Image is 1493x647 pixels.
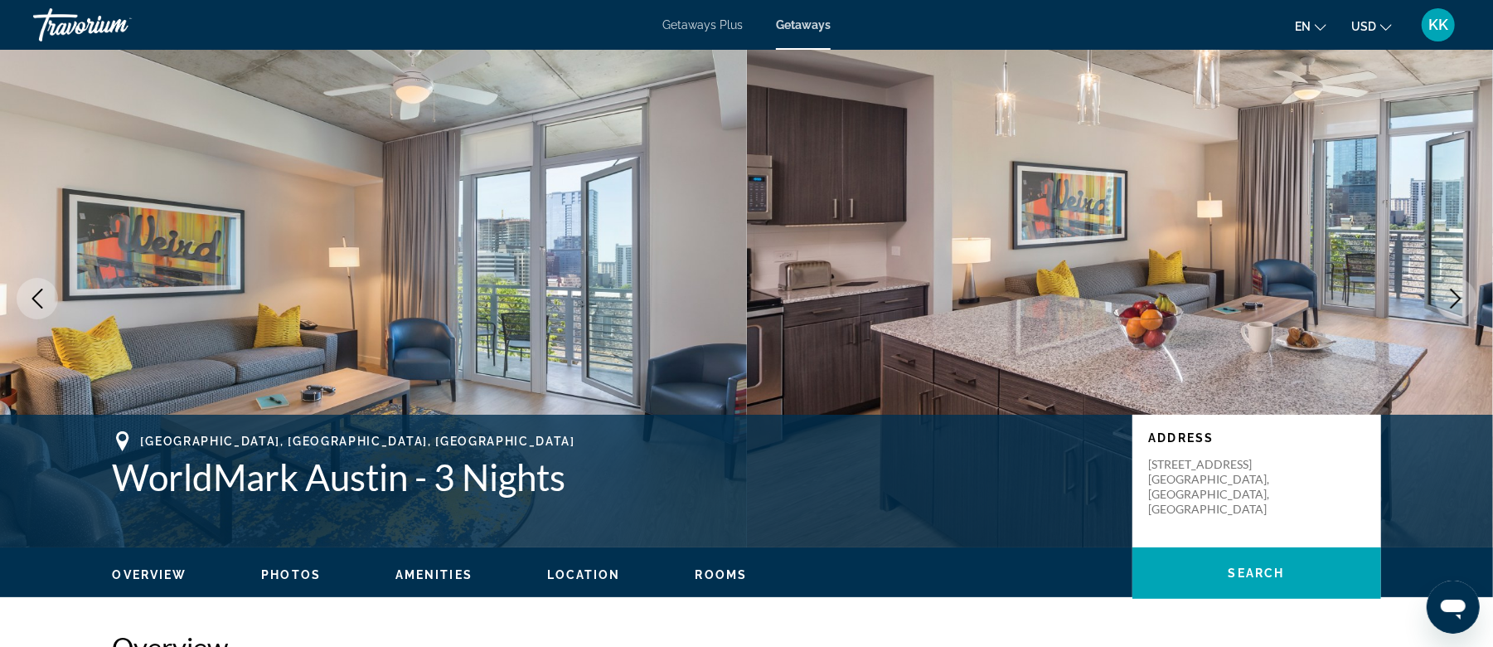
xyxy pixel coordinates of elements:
[113,455,1116,499] h1: WorldMark Austin - 3 Nights
[1295,20,1311,33] span: en
[395,567,473,582] button: Amenities
[1435,278,1476,319] button: Next image
[1132,547,1381,599] button: Search
[1428,17,1448,33] span: KK
[33,3,199,46] a: Travorium
[1149,431,1365,445] p: Address
[395,568,473,581] span: Amenities
[1427,581,1480,634] iframe: Button to launch messaging window
[776,18,831,32] a: Getaways
[1149,457,1282,517] p: [STREET_ADDRESS] [GEOGRAPHIC_DATA], [GEOGRAPHIC_DATA], [GEOGRAPHIC_DATA]
[1351,14,1392,38] button: Change currency
[1295,14,1326,38] button: Change language
[261,568,321,581] span: Photos
[113,568,187,581] span: Overview
[696,567,748,582] button: Rooms
[547,567,621,582] button: Location
[662,18,743,32] a: Getaways Plus
[1351,20,1376,33] span: USD
[547,568,621,581] span: Location
[141,435,575,448] span: [GEOGRAPHIC_DATA], [GEOGRAPHIC_DATA], [GEOGRAPHIC_DATA]
[1417,7,1460,42] button: User Menu
[1229,567,1285,580] span: Search
[113,567,187,582] button: Overview
[17,278,58,319] button: Previous image
[696,568,748,581] span: Rooms
[261,567,321,582] button: Photos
